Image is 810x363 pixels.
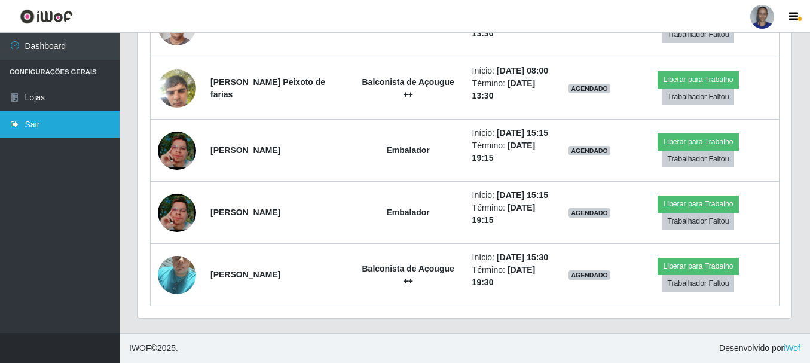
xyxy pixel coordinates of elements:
[662,213,734,230] button: Trabalhador Faltou
[158,63,196,114] img: 1740316707310.jpeg
[662,89,734,105] button: Trabalhador Faltou
[158,179,196,247] img: 1673728165855.jpeg
[386,145,429,155] strong: Embalador
[662,151,734,167] button: Trabalhador Faltou
[497,252,548,262] time: [DATE] 15:30
[210,77,325,99] strong: [PERSON_NAME] Peixoto de farias
[784,343,800,353] a: iWof
[472,264,555,289] li: Término:
[658,258,738,274] button: Liberar para Trabalho
[497,66,548,75] time: [DATE] 08:00
[210,145,280,155] strong: [PERSON_NAME]
[472,77,555,102] li: Término:
[210,208,280,217] strong: [PERSON_NAME]
[472,139,555,164] li: Término:
[662,275,734,292] button: Trabalhador Faltou
[568,270,610,280] span: AGENDADO
[658,196,738,212] button: Liberar para Trabalho
[497,190,548,200] time: [DATE] 15:15
[362,264,454,286] strong: Balconista de Açougue ++
[129,343,151,353] span: IWOF
[20,9,73,24] img: CoreUI Logo
[386,208,429,217] strong: Embalador
[662,26,734,43] button: Trabalhador Faltou
[568,208,610,218] span: AGENDADO
[158,117,196,185] img: 1673728165855.jpeg
[472,127,555,139] li: Início:
[568,84,610,93] span: AGENDADO
[472,202,555,227] li: Término:
[497,128,548,138] time: [DATE] 15:15
[210,270,280,279] strong: [PERSON_NAME]
[472,65,555,77] li: Início:
[362,77,454,99] strong: Balconista de Açougue ++
[568,146,610,155] span: AGENDADO
[472,189,555,202] li: Início:
[129,342,178,355] span: © 2025 .
[658,133,738,150] button: Liberar para Trabalho
[472,251,555,264] li: Início:
[658,71,738,88] button: Liberar para Trabalho
[158,241,196,309] img: 1683248493860.jpeg
[719,342,800,355] span: Desenvolvido por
